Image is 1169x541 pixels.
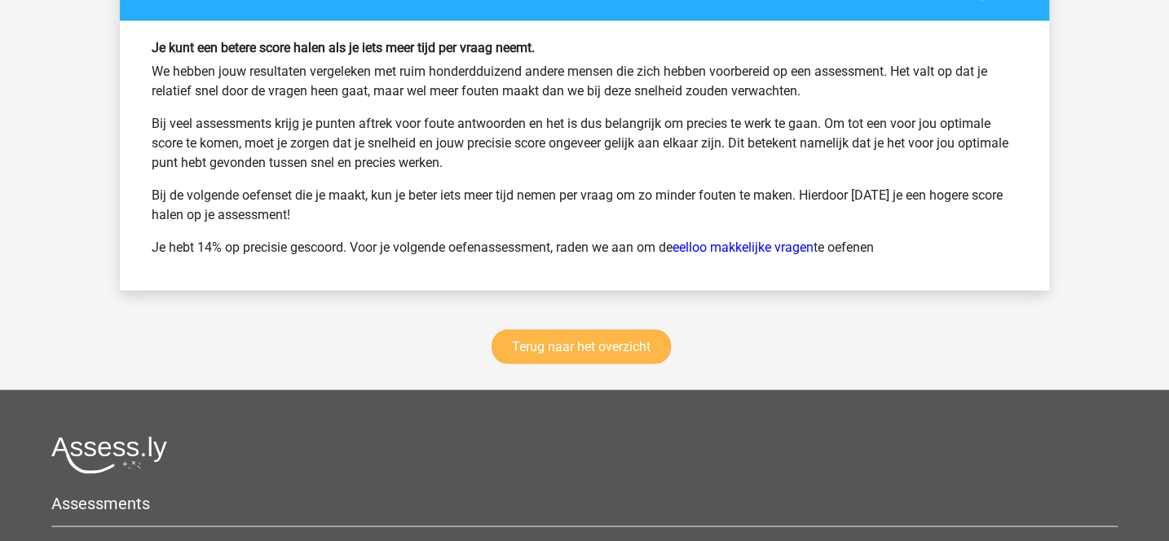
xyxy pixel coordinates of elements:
[152,187,1017,226] p: Bij de volgende oefenset die je maakt, kun je beter iets meer tijd nemen per vraag om zo minder f...
[51,436,167,474] img: Assessly logo
[152,41,1017,56] h6: Je kunt een betere score halen als je iets meer tijd per vraag neemt.
[152,239,1017,258] p: Je hebt 14% op precisie gescoord. Voor je volgende oefenassessment, raden we aan om de te oefenen
[152,115,1017,174] p: Bij veel assessments krijg je punten aftrek voor foute antwoorden en het is dus belangrijk om pre...
[492,330,671,364] a: Terug naar het overzicht
[152,63,1017,102] p: We hebben jouw resultaten vergeleken met ruim honderdduizend andere mensen die zich hebben voorbe...
[673,240,814,256] a: eelloo makkelijke vragen
[51,494,1118,513] h5: Assessments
